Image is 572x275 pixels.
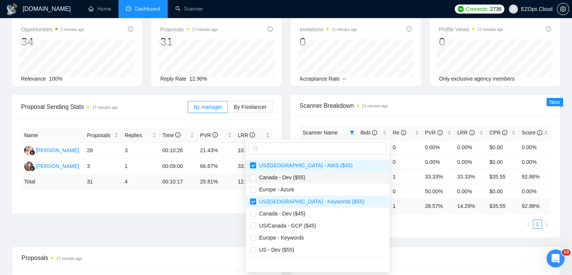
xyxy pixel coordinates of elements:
td: 1 [390,199,422,213]
span: PVR [425,130,443,136]
span: user [511,6,516,12]
iframe: Intercom live chat [546,249,564,267]
span: CPR [489,130,507,136]
span: Scanner Breakdown [300,101,551,110]
td: 66.67% [197,159,235,174]
time: 2 minutes ago [61,27,84,32]
span: By Freelancer [234,104,266,110]
li: Previous Page [524,220,533,229]
button: right [542,220,551,229]
span: info-circle [546,26,551,32]
span: Opportunities [21,25,84,34]
td: 0 [390,140,422,154]
img: upwork-logo.png [458,6,464,12]
td: 0.00% [422,140,454,154]
span: Canada - Dev ($55) [256,174,305,180]
td: 50.00% [422,184,454,199]
span: Canada - Dev ($45) [256,211,305,217]
td: 25.81 % [197,174,235,189]
span: 10 [562,249,570,255]
td: 4 [121,174,159,189]
img: logo [6,3,18,15]
td: 0.00% [519,184,551,199]
li: 1 [533,220,542,229]
span: info-circle [250,132,255,137]
span: New [549,99,560,105]
th: Name [21,128,84,143]
td: 31 [84,174,121,189]
span: Dashboard [135,6,160,12]
span: 12.90% [190,76,207,82]
td: 0.00% [519,140,551,154]
span: -- [343,76,346,82]
span: info-circle [267,26,273,32]
td: 0 [390,184,422,199]
span: Invitations [300,253,551,263]
td: 0.00% [422,154,454,169]
span: search [253,146,258,151]
span: LRR [238,132,255,138]
time: 21 minutes ago [332,27,357,32]
td: 33.33% [454,169,487,184]
span: Time [162,132,181,138]
td: $35.55 [486,169,519,184]
span: filter [350,130,354,135]
td: 28 [84,143,121,159]
td: $0.00 [486,140,519,154]
td: 0.00% [454,140,487,154]
span: US/[GEOGRAPHIC_DATA] - Keywords ($55) [256,199,364,205]
span: info-circle [372,130,377,135]
span: US/[GEOGRAPHIC_DATA] - AWS ($45) [256,162,353,168]
time: 17 minutes ago [92,105,118,110]
td: Total [21,174,84,189]
span: info-circle [401,130,406,135]
span: 100% [49,76,62,82]
td: 33.33% [422,169,454,184]
span: LRR [457,130,475,136]
th: Proposals [84,128,121,143]
span: Europe - Azure [256,186,294,192]
span: info-circle [469,130,475,135]
button: left [524,220,533,229]
span: Bids [360,130,377,136]
td: 33.33% [235,159,272,174]
td: 3 [121,143,159,159]
span: info-circle [407,26,412,32]
span: info-circle [437,130,443,135]
span: Proposals [87,131,113,139]
td: $ 35.55 [486,199,519,213]
span: Only exclusive agency members [439,76,515,82]
td: 00:10:26 [159,143,197,159]
img: gigradar-bm.png [30,166,35,171]
div: [PERSON_NAME] [36,162,79,170]
td: 0.00% [519,154,551,169]
span: US/Canada - GCP ($45) [256,223,316,229]
div: 0 [300,35,357,49]
span: Relevance [21,76,46,82]
span: info-circle [128,26,133,32]
img: NK [24,162,33,171]
span: Europe - Keywords [256,235,304,241]
td: 3 [84,159,121,174]
td: 0.00% [454,154,487,169]
span: 2736 [490,5,501,13]
span: Replies [124,131,150,139]
span: Profile Views [439,25,503,34]
span: Connects: [466,5,489,13]
a: homeHome [88,6,111,12]
td: 0 [390,154,422,169]
img: gigradar-bm.png [30,150,35,155]
span: Proposal Sending Stats [21,102,188,112]
td: 21.43% [197,143,235,159]
span: Acceptance Rate [300,76,340,82]
span: Reply Rate [160,76,186,82]
span: info-circle [175,132,181,137]
th: Replies [121,128,159,143]
a: 1 [533,220,542,228]
li: Next Page [542,220,551,229]
time: 21 minutes ago [477,27,503,32]
span: Score [522,130,542,136]
time: 21 minutes ago [362,104,388,108]
td: 00:09:00 [159,159,197,174]
span: dashboard [126,6,131,11]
